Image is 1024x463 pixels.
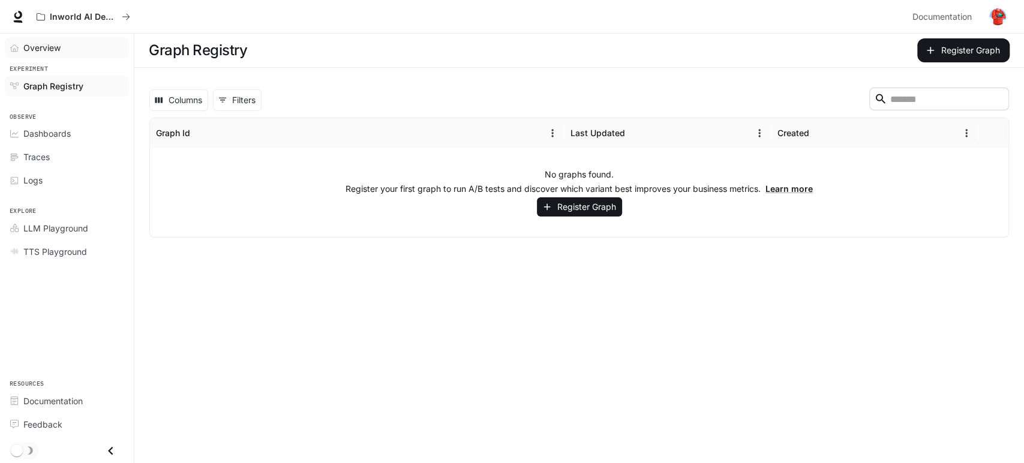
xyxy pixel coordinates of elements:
[537,197,622,217] button: Register Graph
[5,37,129,58] a: Overview
[5,414,129,435] a: Feedback
[191,124,209,142] button: Sort
[156,128,190,138] div: Graph Id
[5,123,129,144] a: Dashboards
[23,245,87,258] span: TTS Playground
[5,241,129,262] a: TTS Playground
[97,438,124,463] button: Close drawer
[23,222,88,234] span: LLM Playground
[5,170,129,191] a: Logs
[23,80,83,92] span: Graph Registry
[346,183,813,195] p: Register your first graph to run A/B tests and discover which variant best improves your business...
[5,76,129,97] a: Graph Registry
[626,124,644,142] button: Sort
[777,128,809,138] div: Created
[23,418,62,431] span: Feedback
[5,218,129,239] a: LLM Playground
[149,89,208,111] button: Select columns
[149,38,247,62] h1: Graph Registry
[869,88,1009,113] div: Search
[5,390,129,411] a: Documentation
[5,146,129,167] a: Traces
[23,127,71,140] span: Dashboards
[912,10,972,25] span: Documentation
[11,443,23,456] span: Dark mode toggle
[50,12,117,22] p: Inworld AI Demos
[908,5,981,29] a: Documentation
[543,124,561,142] button: Menu
[31,5,136,29] button: All workspaces
[765,184,813,194] a: Learn more
[23,395,83,407] span: Documentation
[810,124,828,142] button: Sort
[957,124,975,142] button: Menu
[23,41,61,54] span: Overview
[989,8,1006,25] img: User avatar
[986,5,1010,29] button: User avatar
[545,169,614,181] p: No graphs found.
[213,89,262,111] button: Show filters
[23,151,50,163] span: Traces
[570,128,625,138] div: Last Updated
[917,38,1010,62] button: Register Graph
[750,124,768,142] button: Menu
[23,174,43,187] span: Logs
